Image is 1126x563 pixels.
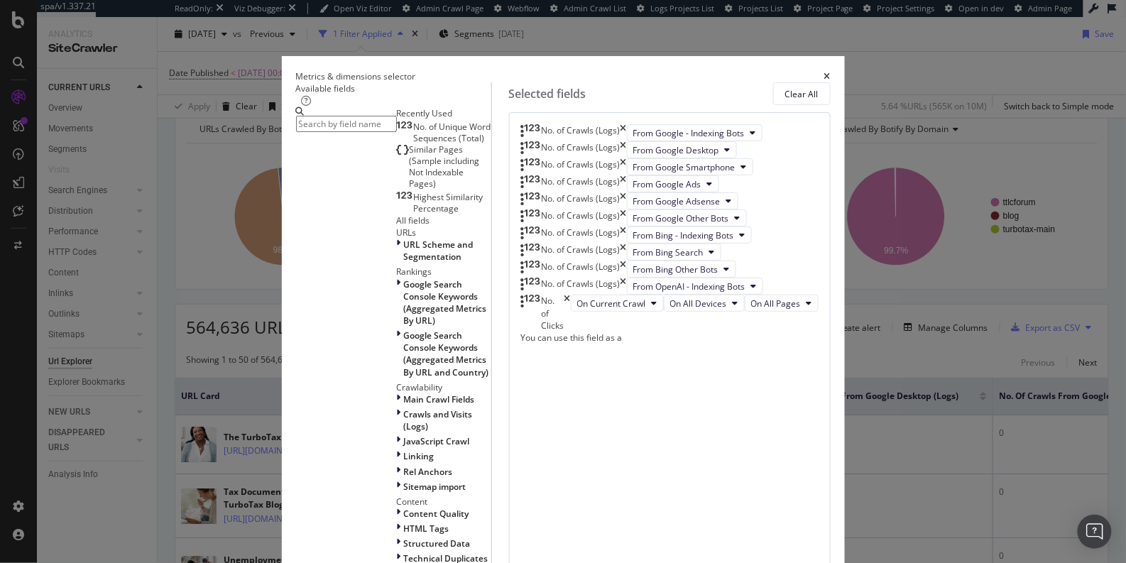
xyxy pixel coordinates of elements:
[404,278,487,327] span: Google Search Console Keywords (Aggregated Metrics By URL)
[633,263,718,275] span: From Bing Other Bots
[627,124,762,141] button: From Google - Indexing Bots
[627,244,721,261] button: From Bing Search
[542,226,621,244] div: No. of Crawls (Logs)
[404,329,489,378] span: Google Search Console Keywords (Aggregated Metrics By URL and Country)
[751,297,801,310] span: On All Pages
[621,141,627,158] div: times
[521,192,819,209] div: No. of Crawls (Logs)timesFrom Google Adsense
[621,158,627,175] div: times
[296,82,491,94] div: Available fields
[627,278,763,295] button: From OpenAI - Indexing Bots
[521,209,819,226] div: No. of Crawls (Logs)timesFrom Google Other Bots
[633,280,745,293] span: From OpenAI - Indexing Bots
[670,297,727,310] span: On All Devices
[627,175,719,192] button: From Google Ads
[564,295,571,331] div: times
[404,537,471,550] span: Structured Data
[521,175,819,192] div: No. of Crawls (Logs)timesFrom Google Ads
[633,246,704,258] span: From Bing Search
[627,192,738,209] button: From Google Adsense
[542,141,621,158] div: No. of Crawls (Logs)
[410,143,480,190] span: Similar Pages (Sample including Not Indexable Pages)
[397,496,491,508] div: Content
[404,523,449,535] span: HTML Tags
[621,261,627,278] div: times
[621,278,627,295] div: times
[521,295,819,331] div: No. of ClickstimesOn Current CrawlOn All DevicesOn All Pages
[414,191,483,214] span: Highest Similarity Percentage
[397,226,491,239] div: URLs
[404,408,473,432] span: Crawls and Visits (Logs)
[633,161,736,173] span: From Google Smartphone
[404,435,470,447] span: JavaScript Crawl
[1078,515,1112,549] div: Open Intercom Messenger
[521,158,819,175] div: No. of Crawls (Logs)timesFrom Google Smartphone
[542,192,621,209] div: No. of Crawls (Logs)
[621,192,627,209] div: times
[521,141,819,158] div: No. of Crawls (Logs)timesFrom Google Desktop
[404,508,469,520] span: Content Quality
[627,158,753,175] button: From Google Smartphone
[577,297,646,310] span: On Current Crawl
[542,124,621,141] div: No. of Crawls (Logs)
[521,278,819,295] div: No. of Crawls (Logs)timesFrom OpenAI - Indexing Bots
[542,209,621,226] div: No. of Crawls (Logs)
[621,226,627,244] div: times
[404,239,474,263] span: URL Scheme and Segmentation
[521,332,819,344] div: You can use this field as a
[397,107,491,119] div: Recently Used
[627,141,737,158] button: From Google Desktop
[824,70,831,82] div: times
[627,261,736,278] button: From Bing Other Bots
[414,121,491,144] span: No. of Unique Word Sequences (Total)
[296,116,397,132] input: Search by field name
[542,158,621,175] div: No. of Crawls (Logs)
[397,266,491,278] div: Rankings
[521,124,819,141] div: No. of Crawls (Logs)timesFrom Google - Indexing Bots
[571,295,664,312] button: On Current Crawl
[521,226,819,244] div: No. of Crawls (Logs)timesFrom Bing - Indexing Bots
[404,450,434,462] span: Linking
[542,261,621,278] div: No. of Crawls (Logs)
[404,481,466,493] span: Sitemap import
[633,195,721,207] span: From Google Adsense
[521,244,819,261] div: No. of Crawls (Logs)timesFrom Bing Search
[397,214,491,226] div: All fields
[542,244,621,261] div: No. of Crawls (Logs)
[633,127,745,139] span: From Google - Indexing Bots
[521,261,819,278] div: No. of Crawls (Logs)timesFrom Bing Other Bots
[542,175,621,192] div: No. of Crawls (Logs)
[404,393,475,405] span: Main Crawl Fields
[627,209,747,226] button: From Google Other Bots
[397,381,491,393] div: Crawlability
[621,175,627,192] div: times
[633,212,729,224] span: From Google Other Bots
[633,178,701,190] span: From Google Ads
[542,295,564,331] div: No. of Clicks
[404,466,453,478] span: Rel Anchors
[664,295,745,312] button: On All Devices
[633,229,734,241] span: From Bing - Indexing Bots
[621,124,627,141] div: times
[773,82,831,105] button: Clear All
[509,86,586,102] div: Selected fields
[745,295,819,312] button: On All Pages
[627,226,752,244] button: From Bing - Indexing Bots
[621,244,627,261] div: times
[621,209,627,226] div: times
[785,88,819,100] div: Clear All
[633,144,719,156] span: From Google Desktop
[296,70,416,82] div: Metrics & dimensions selector
[542,278,621,295] div: No. of Crawls (Logs)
